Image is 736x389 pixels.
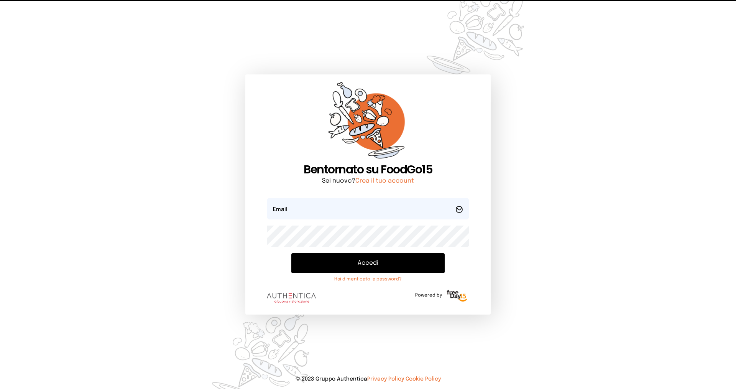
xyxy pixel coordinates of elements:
[406,376,441,382] a: Cookie Policy
[291,253,445,273] button: Accedi
[291,276,445,282] a: Hai dimenticato la password?
[367,376,404,382] a: Privacy Policy
[12,375,724,383] p: © 2023 Gruppo Authentica
[445,288,469,304] img: logo-freeday.3e08031.png
[415,292,442,298] span: Powered by
[355,178,414,184] a: Crea il tuo account
[267,176,469,186] p: Sei nuovo?
[328,82,408,163] img: sticker-orange.65babaf.png
[267,163,469,176] h1: Bentornato su FoodGo15
[267,293,316,303] img: logo.8f33a47.png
